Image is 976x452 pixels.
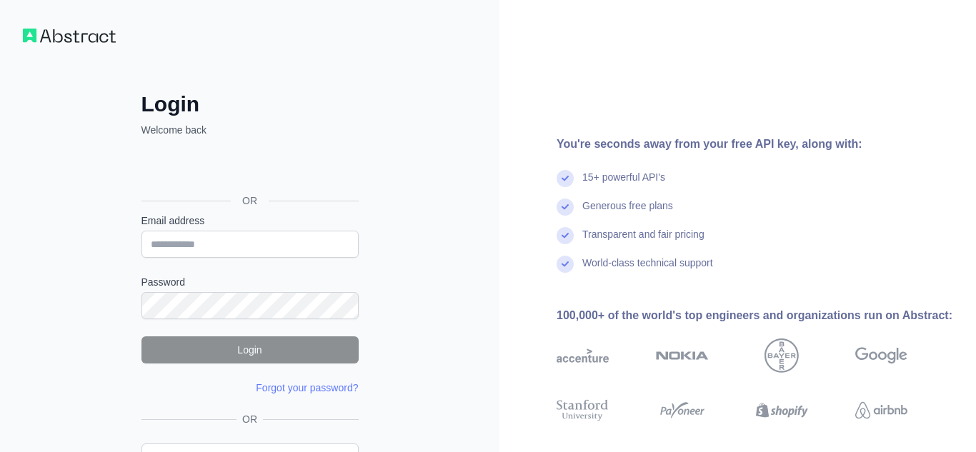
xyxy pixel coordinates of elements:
[134,153,363,184] iframe: Sign in with Google Button
[141,275,359,289] label: Password
[656,397,708,423] img: payoneer
[141,91,359,117] h2: Login
[582,227,704,256] div: Transparent and fair pricing
[141,214,359,228] label: Email address
[23,29,116,43] img: Workflow
[557,170,574,187] img: check mark
[557,256,574,273] img: check mark
[855,397,907,423] img: airbnb
[557,338,609,373] img: accenture
[557,307,953,324] div: 100,000+ of the world's top engineers and organizations run on Abstract:
[557,397,609,423] img: stanford university
[582,199,673,227] div: Generous free plans
[582,256,713,284] div: World-class technical support
[582,170,665,199] div: 15+ powerful API's
[756,397,808,423] img: shopify
[765,338,799,373] img: bayer
[557,199,574,216] img: check mark
[141,336,359,363] button: Login
[141,123,359,137] p: Welcome back
[236,412,263,426] span: OR
[656,338,708,373] img: nokia
[557,227,574,244] img: check mark
[855,338,907,373] img: google
[256,382,358,393] a: Forgot your password?
[231,194,269,208] span: OR
[557,136,953,153] div: You're seconds away from your free API key, along with:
